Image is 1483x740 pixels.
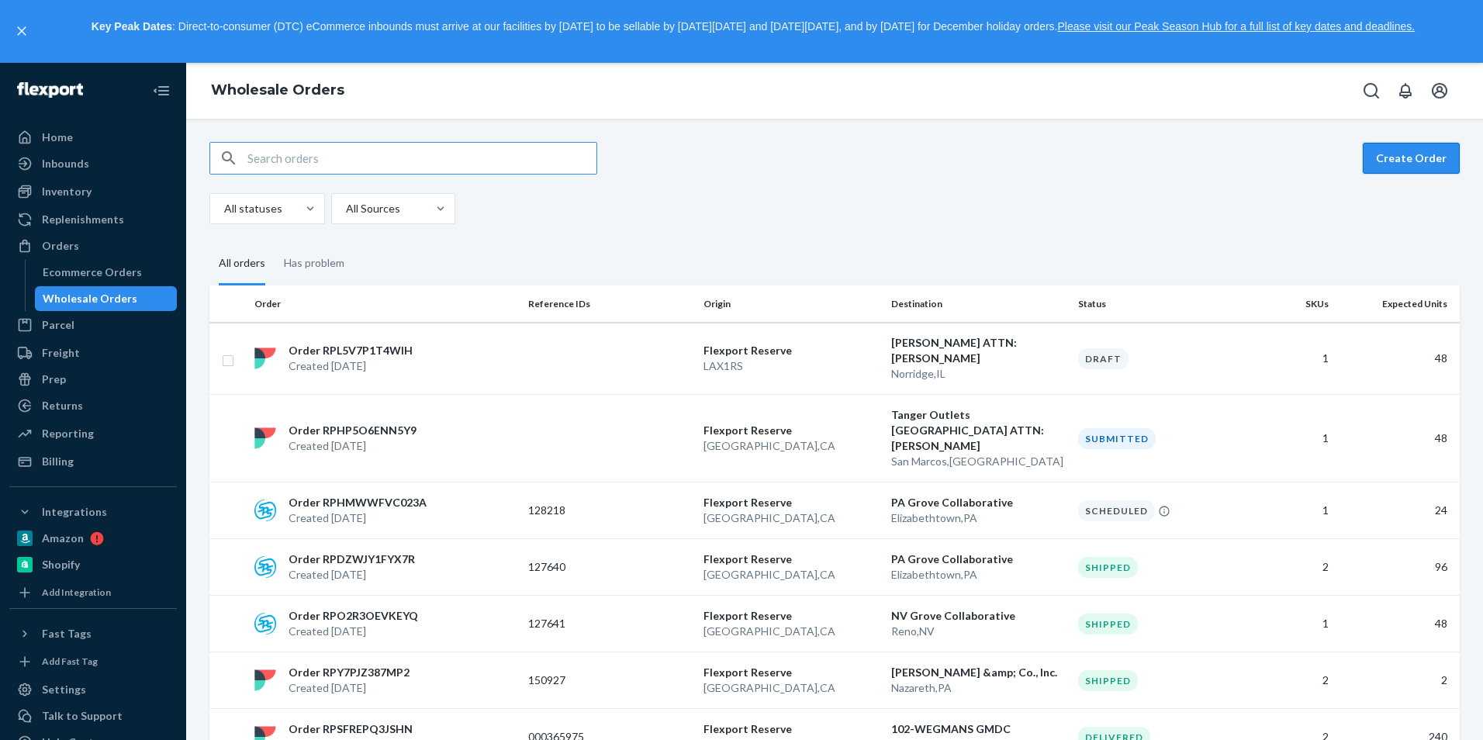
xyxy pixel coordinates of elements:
[1335,539,1460,596] td: 96
[42,708,123,724] div: Talk to Support
[9,677,177,702] a: Settings
[344,201,346,216] input: All Sources
[891,495,1066,510] p: PA Grove Collaborative
[14,23,29,39] button: close,
[42,372,66,387] div: Prep
[885,285,1073,323] th: Destination
[891,567,1066,583] p: Elizabethtown , PA
[1247,395,1335,482] td: 1
[528,616,652,631] p: 127641
[199,68,357,113] ol: breadcrumbs
[248,285,522,323] th: Order
[1247,652,1335,709] td: 2
[42,426,94,441] div: Reporting
[92,20,172,33] strong: Key Peak Dates
[703,552,879,567] p: Flexport Reserve
[289,665,410,680] p: Order RPY7PJZ387MP2
[289,343,413,358] p: Order RPL5V7P1T4WIH
[703,721,879,737] p: Flexport Reserve
[42,345,80,361] div: Freight
[703,665,879,680] p: Flexport Reserve
[1072,285,1247,323] th: Status
[9,341,177,365] a: Freight
[891,510,1066,526] p: Elizabethtown , PA
[289,680,410,696] p: Created [DATE]
[528,503,652,518] p: 128218
[703,495,879,510] p: Flexport Reserve
[254,669,276,691] img: flexport logo
[9,449,177,474] a: Billing
[254,427,276,449] img: flexport logo
[9,500,177,524] button: Integrations
[522,285,697,323] th: Reference IDs
[223,201,224,216] input: All statuses
[289,358,413,374] p: Created [DATE]
[9,393,177,418] a: Returns
[17,82,83,98] img: Flexport logo
[891,665,1066,680] p: [PERSON_NAME] &amp; Co., Inc.
[34,11,66,25] span: Chat
[891,552,1066,567] p: PA Grove Collaborative
[35,286,178,311] a: Wholesale Orders
[1335,285,1460,323] th: Expected Units
[891,366,1066,382] p: Norridge , IL
[254,613,276,635] img: sps-commerce logo
[289,624,418,639] p: Created [DATE]
[703,608,879,624] p: Flexport Reserve
[703,567,879,583] p: [GEOGRAPHIC_DATA] , CA
[219,243,265,285] div: All orders
[43,265,142,280] div: Ecommerce Orders
[9,421,177,446] a: Reporting
[289,423,417,438] p: Order RPHP5O6ENN5Y9
[42,655,98,668] div: Add Fast Tag
[9,367,177,392] a: Prep
[891,680,1066,696] p: Nazareth , PA
[1078,670,1138,691] div: Shipped
[1247,539,1335,596] td: 2
[703,680,879,696] p: [GEOGRAPHIC_DATA] , CA
[9,207,177,232] a: Replenishments
[9,652,177,671] a: Add Fast Tag
[9,313,177,337] a: Parcel
[42,317,74,333] div: Parcel
[254,348,276,369] img: flexport logo
[9,583,177,602] a: Add Integration
[42,586,111,599] div: Add Integration
[1247,596,1335,652] td: 1
[1335,652,1460,709] td: 2
[9,125,177,150] a: Home
[211,81,344,99] a: Wholesale Orders
[1363,143,1460,174] button: Create Order
[1356,75,1387,106] button: Open Search Box
[289,438,417,454] p: Created [DATE]
[42,184,92,199] div: Inventory
[1078,500,1155,521] div: Scheduled
[289,721,413,737] p: Order RPSFREPQ3JSHN
[1247,482,1335,539] td: 1
[1078,557,1138,578] div: Shipped
[1390,75,1421,106] button: Open notifications
[1078,428,1156,449] div: Submitted
[1424,75,1455,106] button: Open account menu
[254,500,276,521] img: sps-commerce logo
[1247,323,1335,395] td: 1
[891,624,1066,639] p: Reno , NV
[703,343,879,358] p: Flexport Reserve
[42,531,84,546] div: Amazon
[289,495,427,510] p: Order RPHMWWFVC023A
[42,682,86,697] div: Settings
[9,526,177,551] a: Amazon
[703,423,879,438] p: Flexport Reserve
[891,407,1066,454] p: Tanger Outlets [GEOGRAPHIC_DATA] ATTN: [PERSON_NAME]
[1078,614,1138,635] div: Shipped
[42,238,79,254] div: Orders
[703,438,879,454] p: [GEOGRAPHIC_DATA] , CA
[289,608,418,624] p: Order RPO2R3OEVKEYQ
[289,552,415,567] p: Order RPDZWJY1FYX7R
[1078,348,1129,369] div: Draft
[1335,482,1460,539] td: 24
[42,156,89,171] div: Inbounds
[528,559,652,575] p: 127640
[1335,596,1460,652] td: 48
[528,673,652,688] p: 150927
